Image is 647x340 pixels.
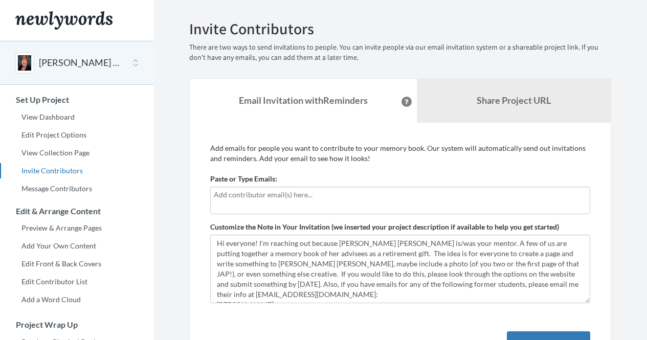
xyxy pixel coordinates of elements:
[239,95,368,106] strong: Email Invitation with Reminders
[210,235,590,303] textarea: Hi everyone! I'm reaching out because [PERSON_NAME] [PERSON_NAME] is/was your mentor. A few of us...
[477,95,551,106] b: Share Project URL
[214,189,587,200] input: Add contributor email(s) here...
[189,42,611,63] p: There are two ways to send invitations to people. You can invite people via our email invitation ...
[210,174,277,184] label: Paste or Type Emails:
[1,320,153,329] h3: Project Wrap Up
[15,11,113,30] img: Newlywords logo
[210,143,590,164] p: Add emails for people you want to contribute to your memory book. Our system will automatically s...
[189,20,611,37] h2: Invite Contributors
[1,95,153,104] h3: Set Up Project
[1,207,153,216] h3: Edit & Arrange Content
[39,56,122,70] button: [PERSON_NAME] Retirement
[210,222,559,232] label: Customize the Note in Your Invitation (we inserted your project description if available to help ...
